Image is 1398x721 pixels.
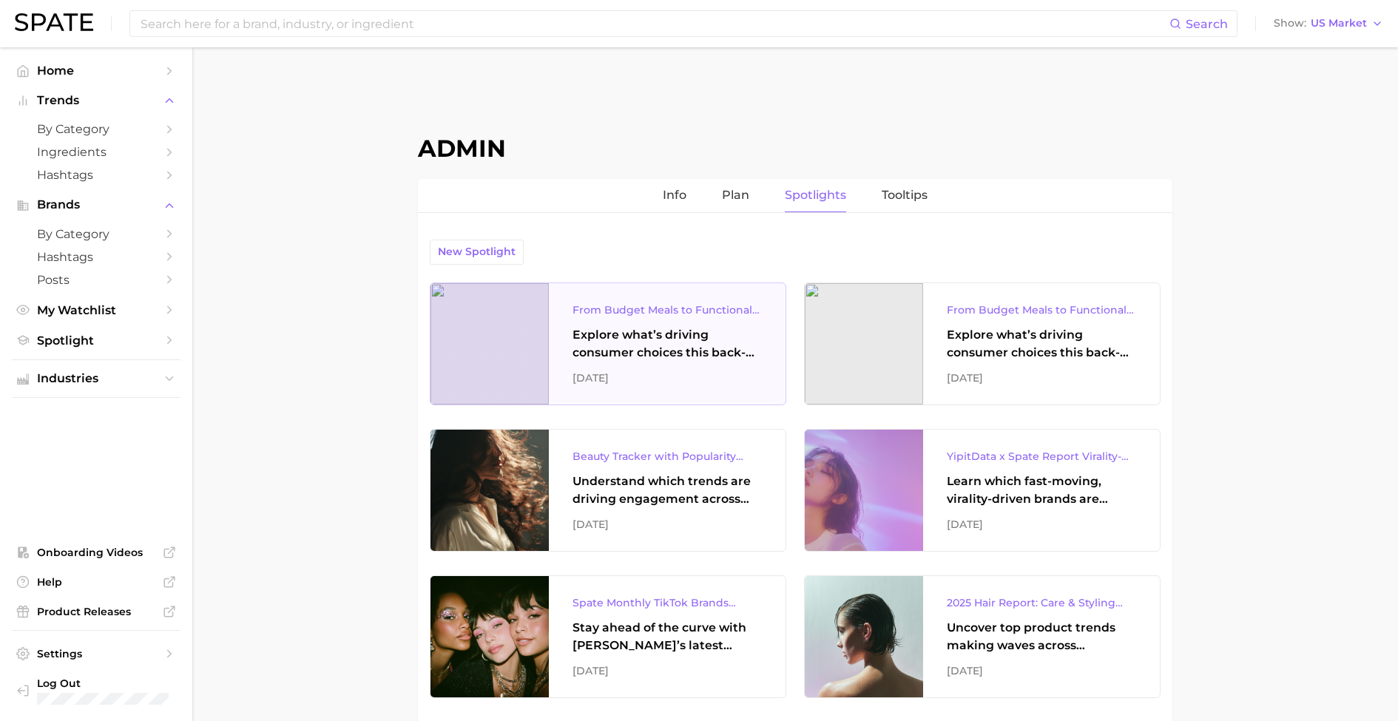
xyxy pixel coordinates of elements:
a: by Category [12,223,180,246]
div: Stay ahead of the curve with [PERSON_NAME]’s latest monthly tracker, spotlighting the fastest-gro... [573,619,762,654]
div: [DATE] [573,662,762,680]
a: My Watchlist [12,299,180,322]
span: Trends [37,94,155,107]
span: Show [1274,19,1306,27]
div: Explore what’s driving consumer choices this back-to-school season From budget-friendly meals to ... [947,326,1136,362]
span: Home [37,64,155,78]
div: [DATE] [947,369,1136,387]
span: by Category [37,122,155,136]
span: Onboarding Videos [37,546,155,559]
a: Ingredients [12,141,180,163]
a: Spate Monthly TikTok Brands TrackerStay ahead of the curve with [PERSON_NAME]’s latest monthly tr... [430,575,786,698]
input: Search here for a brand, industry, or ingredient [139,11,1169,36]
div: Explore what’s driving consumer choices this back-to-school season From budget-friendly meals to ... [573,326,762,362]
span: by Category [37,227,155,241]
a: Spotlights [785,179,846,212]
span: Help [37,575,155,589]
a: Home [12,59,180,82]
span: Hashtags [37,250,155,264]
a: Onboarding Videos [12,541,180,563]
span: Search [1186,17,1228,31]
span: Log Out [37,677,169,690]
a: From Budget Meals to Functional Snacks: Food & Beverage Trends Shaping Consumer Behavior This Sch... [804,282,1161,405]
a: Product Releases [12,600,180,623]
span: Ingredients [37,145,155,159]
span: Brands [37,198,155,211]
span: New Spotlight [438,246,516,258]
div: [DATE] [573,515,762,533]
div: [DATE] [573,369,762,387]
div: 2025 Hair Report: Care & Styling Products [947,594,1136,612]
div: From Budget Meals to Functional Snacks: Food & Beverage Trends Shaping Consumer Behavior This Sch... [947,301,1136,319]
div: Spate Monthly TikTok Brands Tracker [573,594,762,612]
span: Hashtags [37,168,155,182]
a: Spotlight [12,329,180,352]
span: Spotlight [37,334,155,348]
a: Beauty Tracker with Popularity IndexUnderstand which trends are driving engagement across platfor... [430,429,786,552]
h1: Admin [418,134,1172,163]
button: New Spotlight [430,240,524,265]
div: Learn which fast-moving, virality-driven brands are leading the pack, the risks of viral growth, ... [947,473,1136,508]
a: 2025 Hair Report: Care & Styling ProductsUncover top product trends making waves across platforms... [804,575,1161,698]
button: Brands [12,194,180,216]
a: Hashtags [12,246,180,268]
div: [DATE] [947,662,1136,680]
div: Beauty Tracker with Popularity Index [573,447,762,465]
a: Info [663,179,686,212]
img: SPATE [15,13,93,31]
span: Settings [37,647,155,660]
span: Posts [37,273,155,287]
a: Settings [12,643,180,665]
div: [DATE] [947,515,1136,533]
div: Uncover top product trends making waves across platforms — along with key insights into benefits,... [947,619,1136,654]
a: by Category [12,118,180,141]
button: Trends [12,89,180,112]
div: From Budget Meals to Functional Snacks: Food & Beverage Trends Shaping Consumer Behavior This Sch... [573,301,762,319]
div: YipitData x Spate Report Virality-Driven Brands Are Taking a Slice of the Beauty Pie [947,447,1136,465]
a: YipitData x Spate Report Virality-Driven Brands Are Taking a Slice of the Beauty PieLearn which f... [804,429,1161,552]
button: ShowUS Market [1270,14,1387,33]
button: Industries [12,368,180,390]
a: Plan [722,179,749,212]
span: Industries [37,372,155,385]
span: My Watchlist [37,303,155,317]
a: Tooltips [882,179,928,212]
span: Product Releases [37,605,155,618]
span: US Market [1311,19,1367,27]
a: Help [12,571,180,593]
a: Hashtags [12,163,180,186]
a: From Budget Meals to Functional Snacks: Food & Beverage Trends Shaping Consumer Behavior This Sch... [430,282,786,405]
a: Posts [12,268,180,291]
a: Log out. Currently logged in with e-mail alyssa@spate.nyc. [12,672,180,709]
div: Understand which trends are driving engagement across platforms in the skin, hair, makeup, and fr... [573,473,762,508]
